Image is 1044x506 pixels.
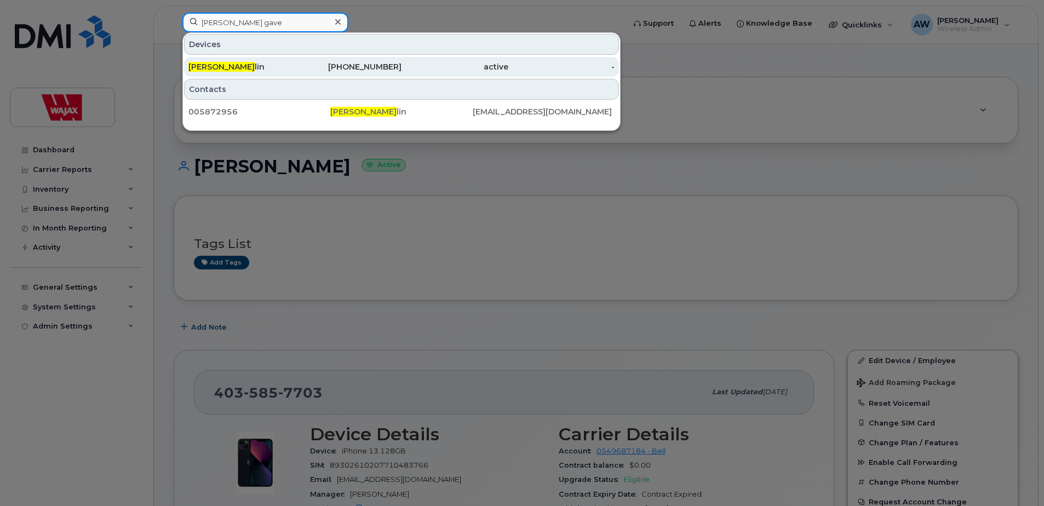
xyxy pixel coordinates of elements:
div: Devices [184,34,619,55]
a: 005872956[PERSON_NAME]lin[EMAIL_ADDRESS][DOMAIN_NAME] [184,102,619,122]
div: lin [188,61,295,72]
div: Contacts [184,79,619,100]
div: - [508,61,615,72]
span: [PERSON_NAME] [330,107,397,117]
div: [PHONE_NUMBER] [295,61,402,72]
div: [EMAIL_ADDRESS][DOMAIN_NAME] [473,106,615,117]
span: [PERSON_NAME] [188,62,255,72]
div: lin [330,106,472,117]
div: active [401,61,508,72]
a: [PERSON_NAME]lin[PHONE_NUMBER]active- [184,57,619,77]
div: 005872956 [188,106,330,117]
